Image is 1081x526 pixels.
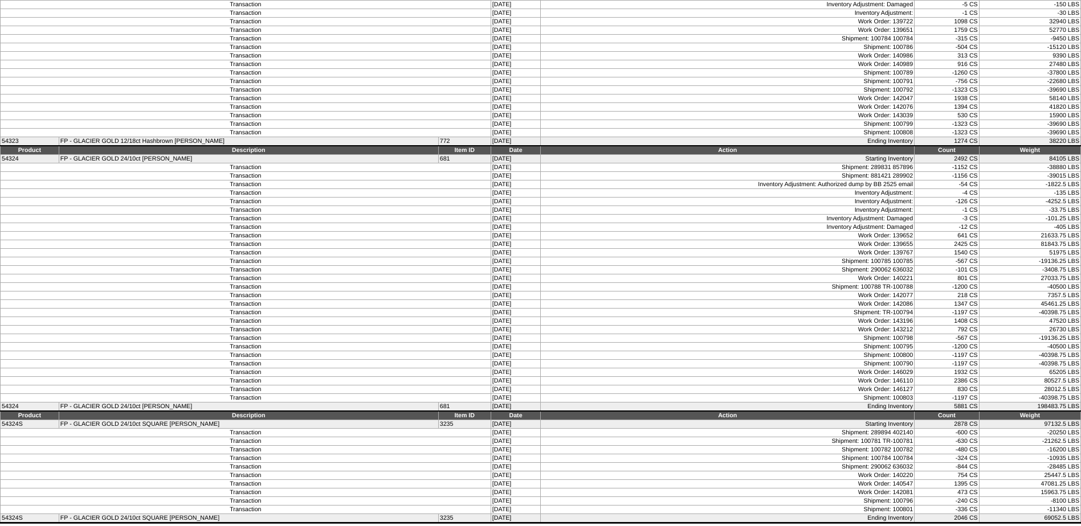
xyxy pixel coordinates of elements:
[541,215,915,223] td: Inventory Adjustment: Damaged
[915,215,980,223] td: -3 CS
[915,309,980,317] td: -1197 CS
[915,206,980,215] td: -1 CS
[915,94,980,103] td: 1938 CS
[1,317,491,326] td: Transaction
[915,198,980,206] td: -126 CS
[1,155,59,163] td: 54324
[541,146,915,155] td: Action
[1,77,491,86] td: Transaction
[1,137,59,146] td: 54323
[1,172,491,180] td: Transaction
[1,471,491,480] td: Transaction
[1,35,491,43] td: Transaction
[1,206,491,215] td: Transaction
[541,291,915,300] td: Work Order: 142077
[491,232,541,240] td: [DATE]
[915,454,980,463] td: -324 CS
[491,274,541,283] td: [DATE]
[491,257,541,266] td: [DATE]
[541,43,915,52] td: Shipment: 100786
[1,420,59,429] td: 54324S
[915,402,980,412] td: 5881 CS
[541,480,915,488] td: Work Order: 140547
[491,283,541,291] td: [DATE]
[438,411,491,420] td: Item ID
[915,180,980,189] td: -54 CS
[1,411,59,420] td: Product
[979,274,1080,283] td: 27033.75 LBS
[915,385,980,394] td: 830 CS
[979,94,1080,103] td: 58140 LBS
[438,155,491,163] td: 681
[541,103,915,112] td: Work Order: 142076
[541,198,915,206] td: Inventory Adjustment:
[541,326,915,334] td: Work Order: 143212
[491,86,541,94] td: [DATE]
[1,129,491,137] td: Transaction
[979,112,1080,120] td: 15900 LBS
[915,326,980,334] td: 792 CS
[915,377,980,385] td: 2386 CS
[979,446,1080,454] td: -16200 LBS
[979,368,1080,377] td: 65205 LBS
[541,488,915,497] td: Work Order: 142081
[1,189,491,198] td: Transaction
[915,137,980,146] td: 1274 CS
[1,103,491,112] td: Transaction
[541,360,915,368] td: Shipment: 100790
[1,394,491,402] td: Transaction
[1,351,491,360] td: Transaction
[541,463,915,471] td: Shipment: 290062 636032
[979,129,1080,137] td: -39690 LBS
[1,300,491,309] td: Transaction
[915,172,980,180] td: -1156 CS
[1,86,491,94] td: Transaction
[491,206,541,215] td: [DATE]
[1,437,491,446] td: Transaction
[979,309,1080,317] td: -40398.75 LBS
[491,35,541,43] td: [DATE]
[491,300,541,309] td: [DATE]
[915,291,980,300] td: 218 CS
[979,385,1080,394] td: 28012.5 LBS
[915,257,980,266] td: -567 CS
[979,137,1080,146] td: 38220 LBS
[979,420,1080,429] td: 97132.5 LBS
[541,351,915,360] td: Shipment: 100800
[541,411,915,420] td: Action
[979,52,1080,60] td: 9390 LBS
[979,300,1080,309] td: 45461.25 LBS
[979,163,1080,172] td: -38880 LBS
[979,43,1080,52] td: -15120 LBS
[915,334,980,343] td: -567 CS
[491,446,541,454] td: [DATE]
[541,172,915,180] td: Shipment: 881421 289902
[915,86,980,94] td: -1323 CS
[491,52,541,60] td: [DATE]
[541,317,915,326] td: Work Order: 143196
[915,437,980,446] td: -630 CS
[979,215,1080,223] td: -101.25 LBS
[915,35,980,43] td: -315 CS
[491,94,541,103] td: [DATE]
[979,60,1080,69] td: 27480 LBS
[491,215,541,223] td: [DATE]
[491,385,541,394] td: [DATE]
[541,206,915,215] td: Inventory Adjustment:
[491,77,541,86] td: [DATE]
[438,420,491,429] td: 3235
[1,343,491,351] td: Transaction
[979,120,1080,129] td: -39690 LBS
[979,394,1080,402] td: -40398.75 LBS
[491,18,541,26] td: [DATE]
[915,52,980,60] td: 313 CS
[491,291,541,300] td: [DATE]
[491,463,541,471] td: [DATE]
[915,360,980,368] td: -1197 CS
[491,402,541,412] td: [DATE]
[979,360,1080,368] td: -40398.75 LBS
[979,223,1080,232] td: -405 LBS
[541,26,915,35] td: Work Order: 139651
[915,300,980,309] td: 1347 CS
[915,189,980,198] td: -4 CS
